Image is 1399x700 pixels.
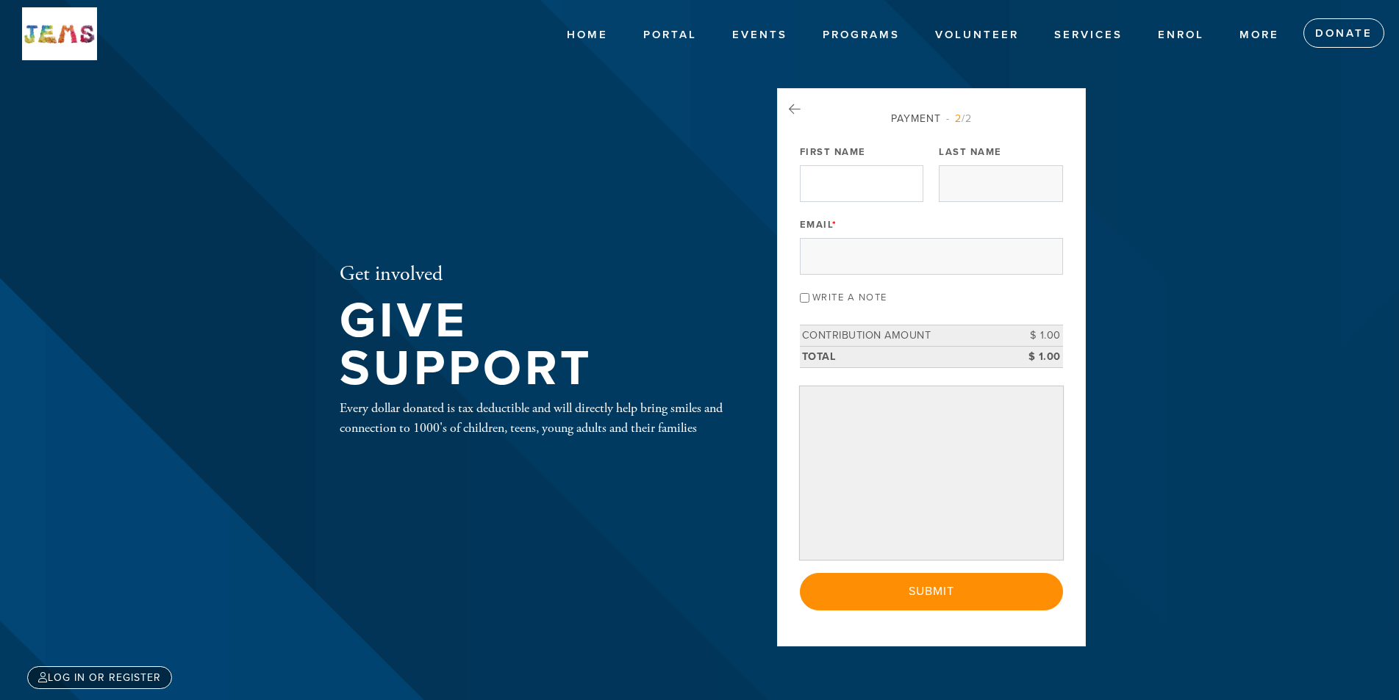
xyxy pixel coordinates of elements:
label: Write a note [812,292,887,303]
a: Programs [812,21,911,49]
a: Donate [1303,18,1384,48]
a: Enrol [1147,21,1215,49]
span: /2 [946,112,972,125]
td: Contribution Amount [800,325,997,347]
a: Log in or register [27,666,172,689]
input: Submit [800,573,1063,610]
h2: Get involved [340,262,729,287]
label: First Name [800,145,866,159]
h1: Give Support [340,297,729,392]
td: Total [800,346,997,367]
label: Last Name [939,145,1002,159]
img: New%20test.jpg [22,7,97,60]
span: This field is required. [832,219,837,231]
label: Email [800,218,837,231]
div: Payment [800,111,1063,126]
a: More [1228,21,1290,49]
span: 2 [955,112,962,125]
td: $ 1.00 [997,346,1063,367]
div: Every dollar donated is tax deductible and will directly help bring smiles and connection to 1000... [340,398,729,438]
a: Portal [632,21,708,49]
a: Volunteer [924,21,1030,49]
td: $ 1.00 [997,325,1063,347]
iframe: Secure payment input frame [803,389,1060,557]
a: Services [1043,21,1134,49]
a: Events [721,21,798,49]
a: Home [556,21,619,49]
